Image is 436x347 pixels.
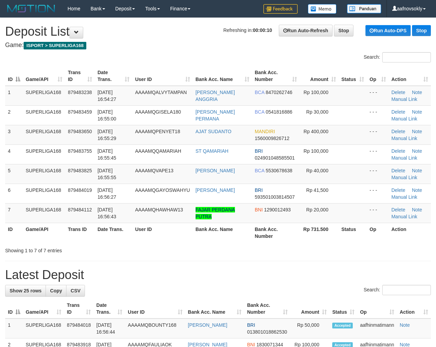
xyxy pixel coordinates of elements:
span: 879483825 [68,168,92,173]
span: 879483650 [68,129,92,134]
td: 5 [5,164,23,184]
span: BNI [255,207,263,212]
a: [PERSON_NAME] [188,322,227,328]
span: [DATE] 16:56:27 [98,187,116,200]
label: Search: [364,285,431,295]
th: User ID: activate to sort column ascending [132,66,192,86]
span: [DATE] 16:55:45 [98,148,116,161]
span: Copy 8470262746 to clipboard [266,90,292,95]
a: Delete [391,168,405,173]
td: 3 [5,125,23,144]
th: Amount: activate to sort column ascending [300,66,339,86]
a: Run Auto-Refresh [279,25,333,36]
input: Search: [382,285,431,295]
img: panduan.png [347,4,381,13]
a: Run Auto-DPS [365,25,411,36]
span: Rp 30,000 [306,109,328,115]
a: Delete [391,129,405,134]
span: AAAAMQPENYET18 [135,129,180,134]
th: Op [367,223,389,242]
span: 879484019 [68,187,92,193]
span: Copy 024901048585501 to clipboard [255,155,295,161]
th: Op: activate to sort column ascending [357,299,397,319]
span: Copy 013801018862530 to clipboard [247,329,287,335]
span: [DATE] 16:55:55 [98,168,116,180]
td: SUPERLIGA168 [23,184,65,203]
a: CSV [66,285,85,297]
span: AAAAMQGAYOSWAHYU [135,187,190,193]
a: Copy [46,285,66,297]
a: Note [412,148,422,154]
span: 879483238 [68,90,92,95]
img: Button%20Memo.svg [308,4,337,14]
a: [PERSON_NAME] PERMANA [196,109,235,122]
span: Rp 100,000 [303,90,328,95]
td: - - - [367,164,389,184]
th: Amount: activate to sort column ascending [290,299,329,319]
a: [PERSON_NAME] ANGGRIA [196,90,235,102]
span: Copy 0541816886 to clipboard [266,109,292,115]
span: Copy 5530678638 to clipboard [266,168,292,173]
span: Copy 593501003814507 to clipboard [255,194,295,200]
span: AAAAMQVAPE13 [135,168,173,173]
td: Rp 50,000 [290,319,329,338]
td: 4 [5,144,23,164]
span: Accepted [332,323,353,328]
img: MOTION_logo.png [5,3,57,14]
span: Rp 100,000 [303,148,328,154]
td: 6 [5,184,23,203]
a: Delete [391,148,405,154]
span: BCA [255,90,264,95]
span: Rp 41,500 [306,187,328,193]
input: Search: [382,52,431,62]
a: Note [412,187,422,193]
a: Show 25 rows [5,285,46,297]
th: Action [389,223,431,242]
a: Note [412,207,422,212]
span: [DATE] 16:55:00 [98,109,116,122]
th: Date Trans.: activate to sort column ascending [94,299,125,319]
th: Game/API: activate to sort column ascending [23,66,65,86]
span: MANDIRI [255,129,275,134]
a: [PERSON_NAME] [196,187,235,193]
td: SUPERLIGA168 [23,164,65,184]
th: Date Trans. [95,223,133,242]
td: - - - [367,105,389,125]
a: Note [412,90,422,95]
span: BCA [255,168,264,173]
td: - - - [367,144,389,164]
label: Search: [364,52,431,62]
span: Rp 20,000 [306,207,328,212]
td: SUPERLIGA168 [23,125,65,144]
a: [PERSON_NAME] [196,168,235,173]
span: BCA [255,109,264,115]
div: Showing 1 to 7 of 7 entries [5,244,176,254]
th: Status: activate to sort column ascending [339,66,367,86]
td: SUPERLIGA168 [23,144,65,164]
th: ID [5,223,23,242]
th: Status [339,223,367,242]
a: Delete [391,109,405,115]
a: ST QAMARIAH [196,148,228,154]
td: 879484018 [64,319,94,338]
strong: 00:00:10 [253,27,272,33]
img: Feedback.jpg [263,4,298,14]
th: Game/API: activate to sort column ascending [23,299,64,319]
span: AAAAMQGISELA180 [135,109,181,115]
a: Manual Link [391,214,418,219]
th: Bank Acc. Name: activate to sort column ascending [185,299,245,319]
span: BRI [255,187,263,193]
th: Bank Acc. Number [252,223,300,242]
th: ID: activate to sort column descending [5,66,23,86]
span: BRI [255,148,263,154]
h4: Game: [5,42,431,49]
td: - - - [367,125,389,144]
span: Rp 400,000 [303,129,328,134]
td: SUPERLIGA168 [23,86,65,106]
a: Note [400,322,410,328]
a: Delete [391,207,405,212]
td: SUPERLIGA168 [23,105,65,125]
a: Delete [391,187,405,193]
td: 1 [5,319,23,338]
a: Stop [412,25,431,36]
